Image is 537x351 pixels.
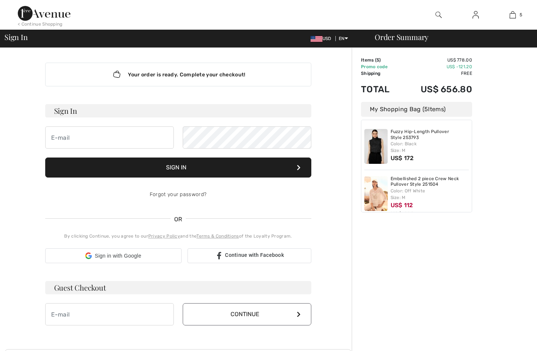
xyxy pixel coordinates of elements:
a: Continue with Facebook [188,248,311,263]
a: Terms & Conditions [196,234,239,239]
button: Sign In [45,158,311,178]
img: My Bag [510,10,516,19]
input: E-mail [45,126,174,149]
td: Shipping [361,70,401,77]
td: US$ 656.80 [401,77,472,102]
span: EN [339,36,348,41]
div: Sign in with Google [45,248,182,263]
a: Sign In [467,10,485,20]
span: 5 [377,57,379,63]
img: Fuzzy Hip-Length Pullover Style 253793 [364,129,388,164]
button: Continue [183,303,311,325]
span: 5 [424,106,428,113]
div: My Shopping Bag ( Items) [361,102,472,117]
td: Promo code [361,63,401,70]
span: Sign in with Google [95,252,141,260]
img: My Info [473,10,479,19]
div: By clicking Continue, you agree to our and the of the Loyalty Program. [45,233,311,239]
span: OR [170,215,186,224]
td: Free [401,70,472,77]
div: Color: Black Size: M [391,140,469,154]
span: Continue with Facebook [225,252,284,258]
a: Privacy Policy [148,234,180,239]
h3: Guest Checkout [45,281,311,294]
span: USD [311,36,334,41]
img: search the website [435,10,442,19]
span: 5 [520,11,522,18]
td: US$ -121.20 [401,63,472,70]
span: Sign In [4,33,27,41]
td: Total [361,77,401,102]
a: Forgot your password? [150,191,206,198]
div: Color: Off White Size: M [391,188,469,201]
a: 5 [494,10,531,19]
h3: Sign In [45,104,311,117]
div: Your order is ready. Complete your checkout! [45,63,311,86]
div: Order Summary [366,33,533,41]
img: Embellished 2 piece Crew Neck Pullover Style 251504 [364,176,388,211]
input: E-mail [45,303,174,325]
td: US$ 778.00 [401,57,472,63]
img: 1ère Avenue [18,6,70,21]
a: Embellished 2 piece Crew Neck Pullover Style 251504 [391,176,469,188]
a: Fuzzy Hip-Length Pullover Style 253793 [391,129,469,140]
div: < Continue Shopping [18,21,63,27]
img: US Dollar [311,36,322,42]
td: Items ( ) [361,57,401,63]
span: US$ 112 [391,202,413,209]
span: US$ 172 [391,155,414,162]
s: US$ 160 [391,211,414,218]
